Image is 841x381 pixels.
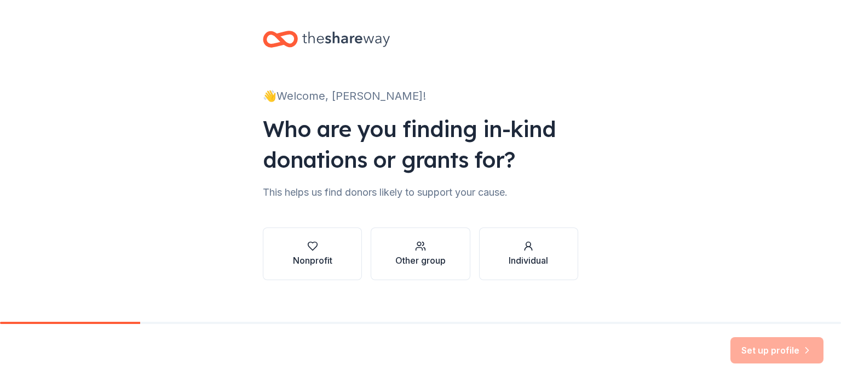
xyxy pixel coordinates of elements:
div: Individual [509,254,548,267]
button: Nonprofit [263,228,362,280]
button: Other group [371,228,470,280]
div: Who are you finding in-kind donations or grants for? [263,113,578,175]
div: Nonprofit [293,254,332,267]
div: This helps us find donors likely to support your cause. [263,184,578,201]
div: 👋 Welcome, [PERSON_NAME]! [263,87,578,105]
div: Other group [395,254,446,267]
button: Individual [479,228,578,280]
